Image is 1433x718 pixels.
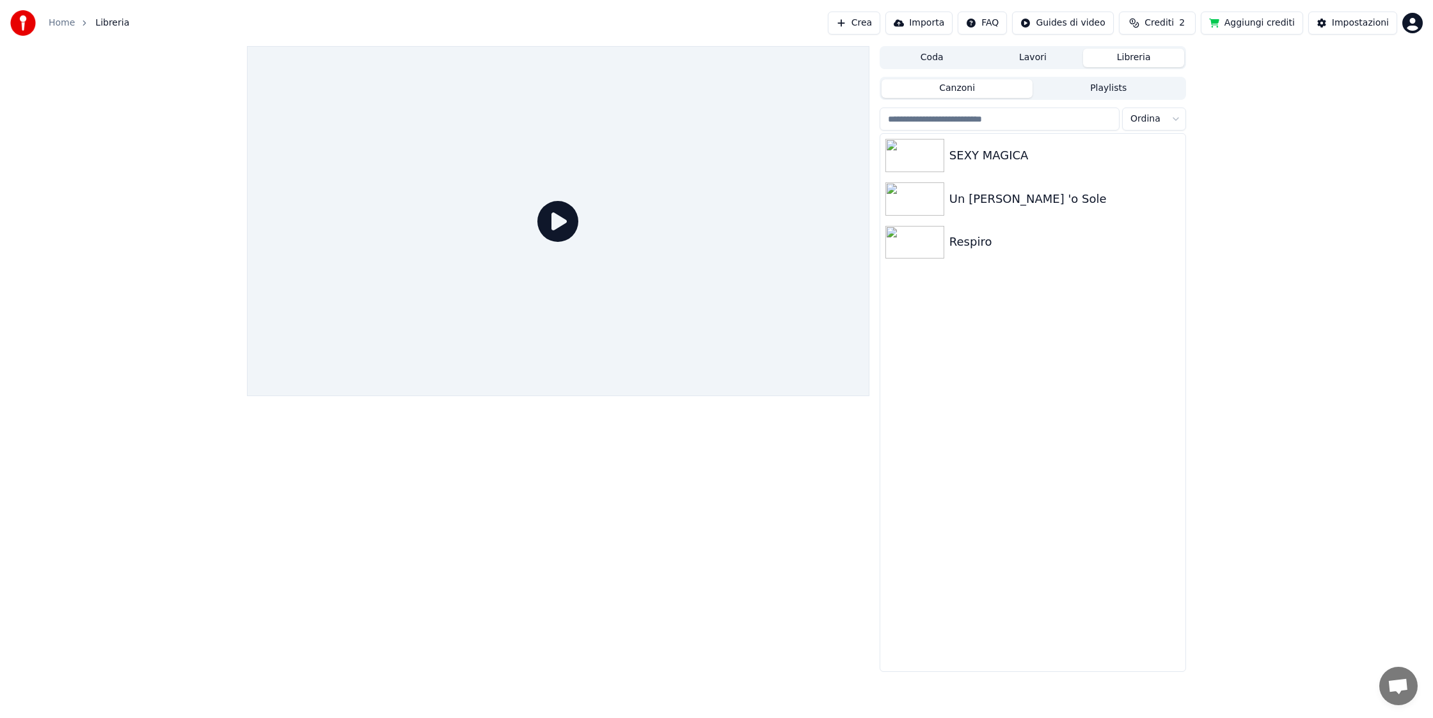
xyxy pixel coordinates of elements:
[1119,12,1196,35] button: Crediti2
[949,147,1180,164] div: SEXY MAGICA
[49,17,129,29] nav: breadcrumb
[1201,12,1303,35] button: Aggiungi crediti
[49,17,75,29] a: Home
[1033,79,1184,98] button: Playlists
[1083,49,1184,67] button: Libreria
[1308,12,1397,35] button: Impostazioni
[1379,667,1418,705] div: Aprire la chat
[1179,17,1185,29] span: 2
[1130,113,1160,125] span: Ordina
[958,12,1007,35] button: FAQ
[885,12,953,35] button: Importa
[1332,17,1389,29] div: Impostazioni
[949,190,1180,208] div: Un [PERSON_NAME] 'o Sole
[1144,17,1174,29] span: Crediti
[828,12,880,35] button: Crea
[882,79,1033,98] button: Canzoni
[95,17,129,29] span: Libreria
[882,49,983,67] button: Coda
[1012,12,1113,35] button: Guides di video
[983,49,1084,67] button: Lavori
[10,10,36,36] img: youka
[949,233,1180,251] div: Respiro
